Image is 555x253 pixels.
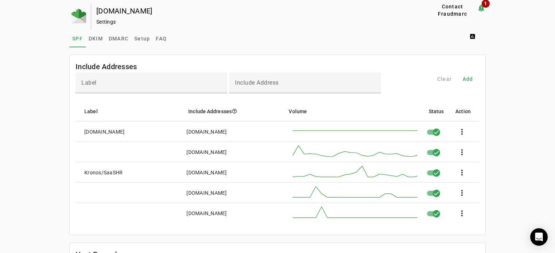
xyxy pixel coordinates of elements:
[96,7,405,15] div: [DOMAIN_NAME]
[156,36,167,41] span: FAQ
[69,55,486,235] fm-list-table: Include Addresses
[428,4,477,17] button: Contact Fraudmarc
[106,30,131,47] a: DMARC
[235,79,279,86] mat-label: Include Address
[186,128,227,135] div: [DOMAIN_NAME]
[186,149,227,156] div: [DOMAIN_NAME]
[134,36,150,41] span: Setup
[84,169,123,176] div: Kronos/SaaSHR
[283,101,423,122] mat-header-cell: Volume
[76,101,182,122] mat-header-cell: Label
[89,36,103,41] span: DKIM
[96,18,405,25] div: Settings
[182,101,283,122] mat-header-cell: Include Addresses
[86,30,106,47] a: DKIM
[456,72,479,86] button: Add
[84,128,124,135] div: [DOMAIN_NAME]
[530,228,548,246] div: Open Intercom Messenger
[76,61,137,72] mat-card-title: Include Addresses
[450,101,479,122] mat-header-cell: Action
[186,169,227,176] div: [DOMAIN_NAME]
[431,3,474,17] span: Contact Fraudmarc
[81,79,97,86] mat-label: Label
[463,75,473,83] span: Add
[423,101,450,122] mat-header-cell: Status
[109,36,128,41] span: DMARC
[477,4,486,12] mat-icon: notification_important
[69,30,86,47] a: SPF
[186,189,227,197] div: [DOMAIN_NAME]
[153,30,170,47] a: FAQ
[232,108,237,114] i: help_outline
[131,30,153,47] a: Setup
[72,36,83,41] span: SPF
[186,210,227,217] div: [DOMAIN_NAME]
[72,9,86,23] img: Fraudmarc Logo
